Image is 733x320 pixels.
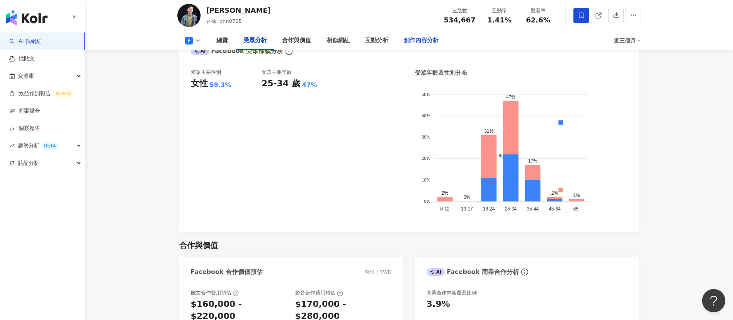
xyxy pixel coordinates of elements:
div: BETA [41,142,59,150]
span: info-circle [520,267,529,277]
div: 近三個月 [614,34,641,47]
img: KOL Avatar [177,4,201,27]
span: rise [9,143,15,149]
div: 受眾年齡及性別分布 [415,69,467,77]
div: 女性 [191,78,208,90]
a: 商案媒合 [9,107,40,115]
span: 競品分析 [18,154,39,172]
div: 創作內容分析 [404,36,439,45]
div: 25-34 歲 [262,78,300,90]
tspan: 30% [422,135,430,139]
span: 男性 [493,154,508,159]
div: 3.9% [427,298,450,310]
tspan: 0% [424,199,430,204]
tspan: 45-64 [549,207,561,212]
div: 受眾主要年齡 [262,69,292,76]
span: 資源庫 [18,67,34,85]
span: 香蕉, bnn0705 [206,18,242,24]
div: 影音合作費用預估 [295,289,343,296]
div: 合作與價值 [282,36,311,45]
div: Facebook 商業合作分析 [427,268,519,276]
div: Facebook 受眾樣貌分析 [191,47,284,55]
div: 商業合作內容覆蓋比例 [427,289,477,296]
div: Facebook 合作價值預估 [191,268,263,276]
tspan: 10% [422,178,430,182]
span: 趨勢分析 [18,137,59,154]
tspan: 25-34 [505,207,517,212]
a: 找貼文 [9,55,35,63]
div: 合作與價值 [179,240,218,251]
tspan: 0-12 [440,207,449,212]
div: 幣值：TWD [365,269,392,276]
tspan: 13-17 [461,207,473,212]
span: 534,667 [444,16,476,24]
span: 62.6% [526,16,550,24]
tspan: 40% [422,113,430,118]
iframe: Help Scout Beacon - Open [702,289,725,312]
div: AI [427,268,445,276]
div: 追蹤數 [444,7,476,15]
div: [PERSON_NAME] [206,5,271,15]
a: searchAI 找網紅 [9,38,42,45]
span: 1.41% [487,16,511,24]
tspan: 20% [422,156,430,161]
div: 受眾分析 [243,36,267,45]
tspan: 50% [422,92,430,96]
div: 59.3% [210,81,231,89]
div: 相似網紅 [327,36,350,45]
div: 互動率 [485,7,514,15]
div: 47% [302,81,317,89]
a: 效益預測報告ALPHA [9,90,74,98]
div: 觀看率 [524,7,553,15]
div: 互動分析 [365,36,388,45]
a: 洞察報告 [9,125,40,132]
tspan: 65- [573,207,580,212]
span: info-circle [284,47,294,56]
img: logo [6,10,48,26]
tspan: 35-44 [527,207,539,212]
tspan: 18-24 [483,207,495,212]
div: AI [191,48,209,55]
div: 圖文合作費用預估 [191,289,239,296]
div: 受眾主要性別 [191,69,221,76]
div: 總覽 [216,36,228,45]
